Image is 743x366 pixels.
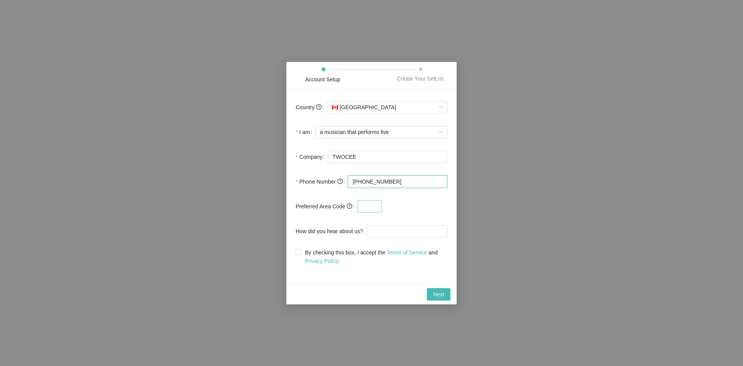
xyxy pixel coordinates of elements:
[397,74,444,83] div: Create Your SetList
[296,149,328,165] label: Company
[347,203,352,209] span: question-circle
[305,258,339,264] a: Privacy Policy
[305,75,340,84] div: Account Setup
[320,126,443,138] span: a musician that performs live
[337,179,343,184] span: question-circle
[299,177,342,186] span: Phone Number
[296,202,352,211] span: Preferred Area Code
[332,101,443,113] span: [GEOGRAPHIC_DATA]
[387,249,427,256] a: Terms of Service
[296,124,315,140] label: I am
[296,103,322,112] span: Country
[328,151,447,163] input: Company
[367,225,447,237] input: How did you hear about us?
[302,248,447,265] span: By checking this box, I accept the and
[433,290,444,299] span: Next
[332,104,338,110] span: 🇨🇦
[316,104,322,110] span: question-circle
[296,223,367,239] label: How did you hear about us?
[427,288,450,301] button: Next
